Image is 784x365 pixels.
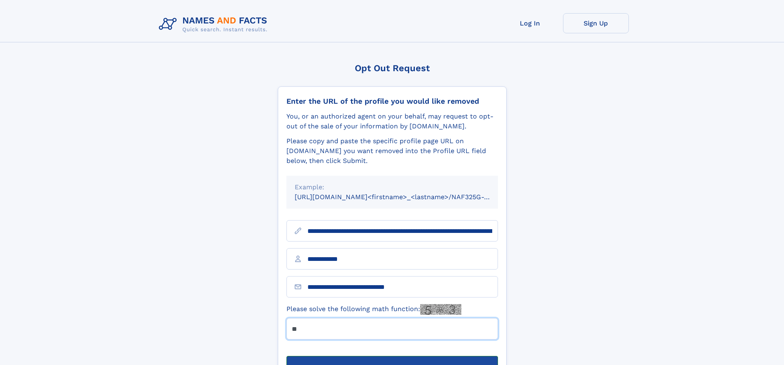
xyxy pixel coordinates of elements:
[156,13,274,35] img: Logo Names and Facts
[286,97,498,106] div: Enter the URL of the profile you would like removed
[286,112,498,131] div: You, or an authorized agent on your behalf, may request to opt-out of the sale of your informatio...
[497,13,563,33] a: Log In
[563,13,629,33] a: Sign Up
[286,304,461,315] label: Please solve the following math function:
[295,193,514,201] small: [URL][DOMAIN_NAME]<firstname>_<lastname>/NAF325G-xxxxxxxx
[286,136,498,166] div: Please copy and paste the specific profile page URL on [DOMAIN_NAME] you want removed into the Pr...
[295,182,490,192] div: Example:
[278,63,507,73] div: Opt Out Request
